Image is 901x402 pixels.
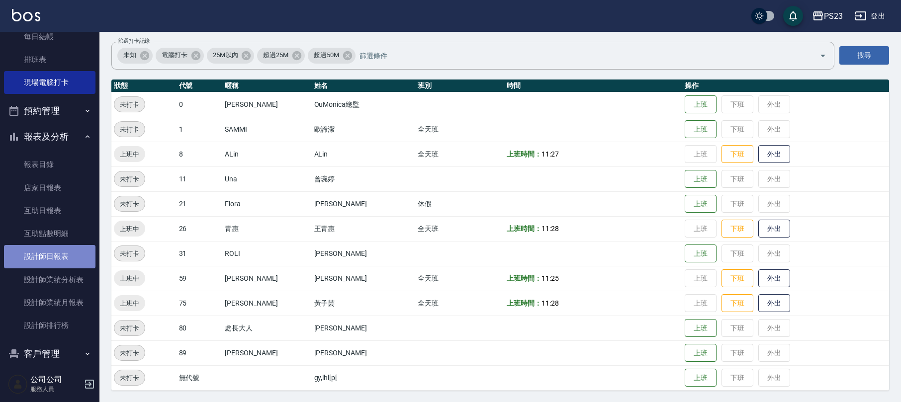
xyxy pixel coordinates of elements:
td: 全天班 [415,216,504,241]
button: 上班 [685,195,717,213]
button: 報表及分析 [4,124,95,150]
span: 超過25M [257,50,294,60]
td: 8 [177,142,223,166]
span: 未打卡 [114,248,145,259]
td: [PERSON_NAME] [312,316,415,340]
td: 1 [177,117,223,142]
td: 黃子芸 [312,291,415,316]
td: [PERSON_NAME] [312,191,415,216]
span: 未打卡 [114,124,145,135]
button: 上班 [685,319,717,337]
button: 上班 [685,120,717,139]
td: Una [222,166,311,191]
a: 每日結帳 [4,25,95,48]
a: 報表目錄 [4,153,95,176]
td: 青惠 [222,216,311,241]
button: Open [815,48,831,64]
th: 代號 [177,80,223,92]
button: 下班 [721,269,753,288]
div: 未知 [117,48,153,64]
b: 上班時間： [507,274,541,282]
a: 設計師業績月報表 [4,291,95,314]
a: 互助日報表 [4,199,95,222]
img: Person [8,374,28,394]
button: PS23 [808,6,847,26]
button: 上班 [685,170,717,188]
td: 全天班 [415,266,504,291]
td: [PERSON_NAME] [222,340,311,365]
td: 歐諦潔 [312,117,415,142]
img: Logo [12,9,40,21]
td: 全天班 [415,142,504,166]
a: 設計師排行榜 [4,314,95,337]
th: 時間 [504,80,682,92]
td: [PERSON_NAME] [222,291,311,316]
td: 曾琬婷 [312,166,415,191]
td: [PERSON_NAME] [222,92,311,117]
td: 0 [177,92,223,117]
button: 下班 [721,220,753,238]
th: 姓名 [312,80,415,92]
td: ALin [312,142,415,166]
td: 26 [177,216,223,241]
button: 上班 [685,244,717,263]
th: 操作 [682,80,889,92]
button: 下班 [721,145,753,163]
button: 上班 [685,369,717,387]
span: 上班中 [114,273,145,284]
span: 未知 [117,50,142,60]
span: 上班中 [114,224,145,234]
span: 上班中 [114,298,145,309]
div: 超過50M [308,48,356,64]
td: [PERSON_NAME] [312,340,415,365]
td: 11 [177,166,223,191]
td: [PERSON_NAME] [312,266,415,291]
span: 未打卡 [114,174,145,184]
td: 59 [177,266,223,291]
div: 25M以內 [207,48,255,64]
span: 未打卡 [114,323,145,333]
button: 上班 [685,344,717,362]
b: 上班時間： [507,150,541,158]
span: 未打卡 [114,373,145,383]
button: 外出 [758,294,790,313]
td: Flora [222,191,311,216]
a: 設計師日報表 [4,245,95,268]
td: 處長大人 [222,316,311,340]
button: 登出 [851,7,889,25]
button: save [783,6,803,26]
td: SAMMI [222,117,311,142]
input: 篩選條件 [357,47,802,64]
span: 超過50M [308,50,345,60]
a: 店家日報表 [4,176,95,199]
b: 上班時間： [507,225,541,233]
button: 外出 [758,220,790,238]
a: 互助點數明細 [4,222,95,245]
td: 21 [177,191,223,216]
button: 外出 [758,145,790,163]
b: 上班時間： [507,299,541,307]
button: 搜尋 [839,46,889,65]
a: 排班表 [4,48,95,71]
td: 全天班 [415,291,504,316]
span: 未打卡 [114,348,145,358]
button: 客戶管理 [4,341,95,367]
td: [PERSON_NAME] [222,266,311,291]
span: 11:28 [541,299,559,307]
td: 80 [177,316,223,340]
td: [PERSON_NAME] [312,241,415,266]
span: 11:27 [541,150,559,158]
h5: 公司公司 [30,375,81,385]
td: OuMonica總監 [312,92,415,117]
label: 篩選打卡記錄 [118,37,150,45]
p: 服務人員 [30,385,81,394]
td: gy,lhl[p[ [312,365,415,390]
td: ROLI [222,241,311,266]
button: 下班 [721,294,753,313]
td: 休假 [415,191,504,216]
button: 上班 [685,95,717,114]
td: 89 [177,340,223,365]
td: 王青惠 [312,216,415,241]
span: 11:28 [541,225,559,233]
a: 現場電腦打卡 [4,71,95,94]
